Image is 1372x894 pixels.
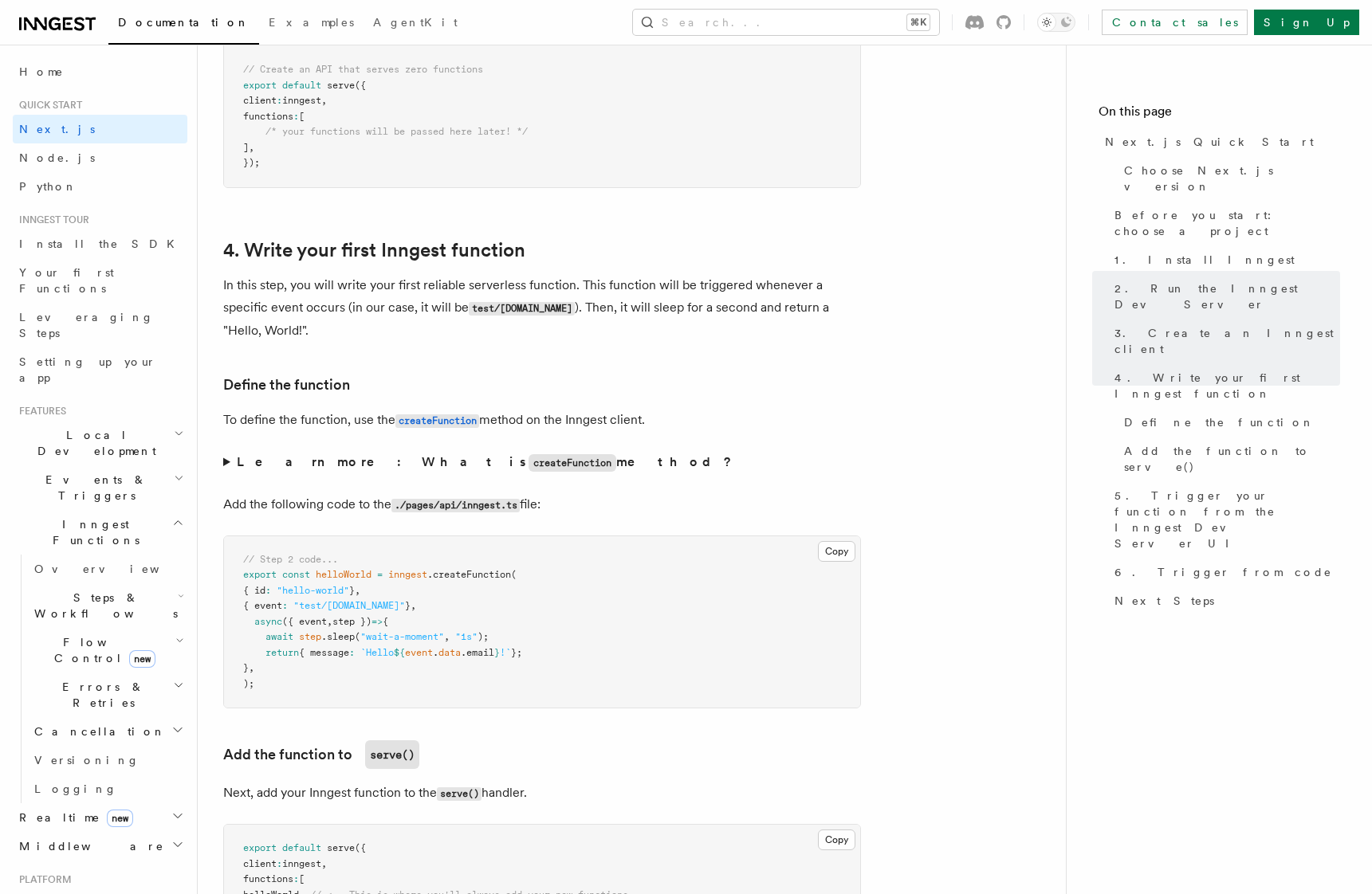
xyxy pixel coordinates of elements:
[282,842,321,853] span: default
[34,563,199,575] span: Overview
[461,647,494,658] span: .email
[818,829,855,850] button: Copy
[500,647,511,658] span: !`
[1115,252,1295,268] span: 1. Install Inngest
[254,616,282,627] span: async
[1118,437,1340,481] a: Add the function to serve()
[355,585,360,596] span: ,
[1115,207,1340,239] span: Before you start: choose a project
[349,647,355,658] span: :
[28,628,187,672] button: Flow Controlnew
[28,746,187,774] a: Versioning
[13,810,133,825] span: Realtime
[34,754,140,767] span: Versioning
[19,123,95,135] span: Next.js
[1124,163,1340,194] span: Choose Next.js version
[223,451,861,474] summary: Learn more: What iscreateFunctionmethod?
[433,647,438,658] span: .
[1115,325,1340,357] span: 3. Create an Inngest client
[28,723,166,739] span: Cancellation
[388,569,427,580] span: inngest
[269,16,354,29] span: Examples
[243,554,338,565] span: // Step 2 code...
[511,569,517,580] span: (
[19,151,95,164] span: Node.js
[13,258,187,303] a: Your first Functions
[282,616,327,627] span: ({ event
[437,787,482,801] code: serve()
[373,16,458,29] span: AgentKit
[243,569,277,580] span: export
[28,672,187,717] button: Errors & Retries
[1118,408,1340,437] a: Define the function
[108,5,259,45] a: Documentation
[511,647,522,658] span: };
[13,838,164,854] span: Middleware
[13,143,187,172] a: Node.js
[13,229,187,258] a: Install the SDK
[372,616,383,627] span: =>
[293,873,299,884] span: :
[321,858,327,869] span: ,
[243,585,265,596] span: { id
[494,647,500,658] span: }
[478,631,489,642] span: );
[293,111,299,122] span: :
[243,80,277,91] span: export
[13,421,187,465] button: Local Development
[13,405,66,418] span: Features
[818,541,855,562] button: Copy
[243,95,277,106] span: client
[282,95,321,106] span: inngest
[299,111,305,122] span: [
[249,662,254,673] span: ,
[13,57,187,86] a: Home
[259,5,364,43] a: Examples
[395,414,479,428] code: createFunction
[13,347,187,392] a: Setting up your app
[28,634,175,666] span: Flow Control
[355,842,366,853] span: ({
[13,516,172,548] span: Inngest Functions
[364,5,467,43] a: AgentKit
[327,616,332,627] span: ,
[1115,564,1332,580] span: 6. Trigger from code
[243,858,277,869] span: client
[19,311,154,339] span: Leveraging Steps
[28,774,187,803] a: Logging
[19,237,184,250] span: Install the SDK
[455,631,478,642] span: "1s"
[394,647,405,658] span: ${
[243,157,260,168] span: });
[321,631,355,642] span: .sleep
[19,355,156,384] span: Setting up your app
[243,662,249,673] span: }
[107,810,133,827] span: new
[13,873,72,886] span: Platform
[1124,443,1340,475] span: Add the function to serve()
[1102,10,1248,35] a: Contact sales
[427,569,511,580] span: .createFunction
[1108,245,1340,274] a: 1. Install Inngest
[282,569,310,580] span: const
[237,454,735,469] strong: Learn more: What is method?
[907,14,930,30] kbd: ⌘K
[223,740,419,769] a: Add the function toserve()
[349,585,355,596] span: }
[365,740,419,769] code: serve()
[13,115,187,143] a: Next.js
[13,555,187,803] div: Inngest Functions
[1108,319,1340,363] a: 3. Create an Inngest client
[265,631,293,642] span: await
[469,302,575,316] code: test/[DOMAIN_NAME]
[223,274,861,342] p: In this step, you will write your first reliable serverless function. This function will be trigg...
[355,631,360,642] span: (
[1108,481,1340,558] a: 5. Trigger your function from the Inngest Dev Server UI
[383,616,388,627] span: {
[321,95,327,106] span: ,
[243,678,254,689] span: );
[316,569,372,580] span: helloWorld
[1108,586,1340,615] a: Next Steps
[13,303,187,347] a: Leveraging Steps
[223,493,861,516] p: Add the following code to the file:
